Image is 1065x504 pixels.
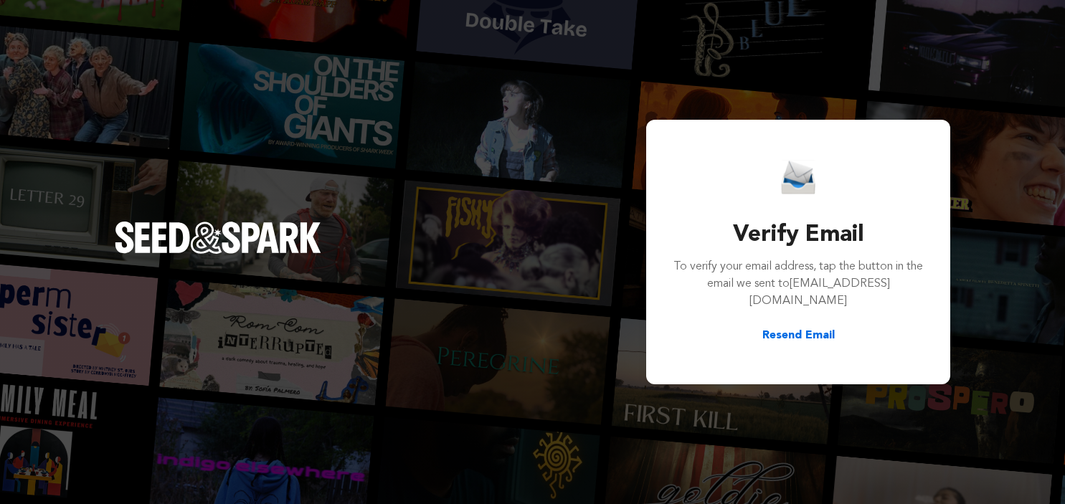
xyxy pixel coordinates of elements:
[115,222,321,253] img: Seed&Spark Logo
[781,160,815,195] img: Seed&Spark Email Icon
[749,278,890,307] span: [EMAIL_ADDRESS][DOMAIN_NAME]
[115,222,321,282] a: Seed&Spark Homepage
[672,218,924,252] h3: Verify Email
[672,258,924,310] p: To verify your email address, tap the button in the email we sent to
[762,327,835,344] button: Resend Email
